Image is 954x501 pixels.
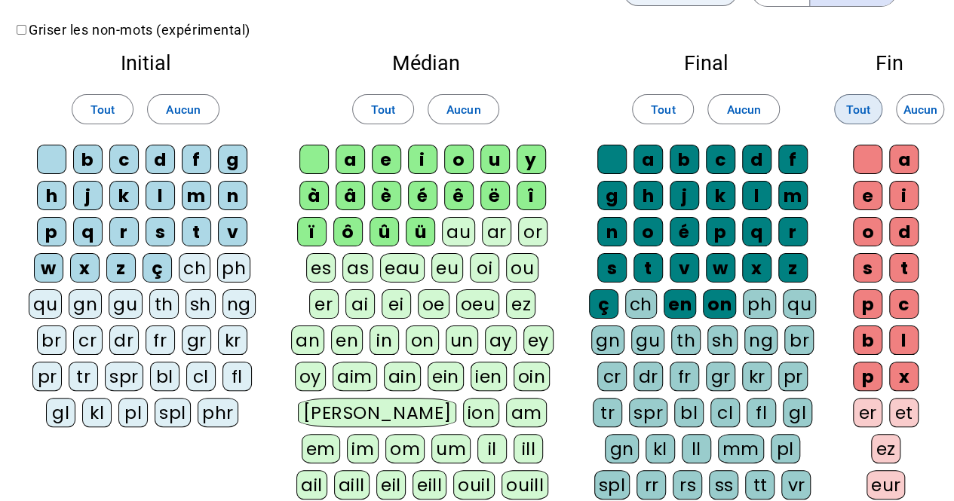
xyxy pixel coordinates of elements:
[218,217,247,246] div: v
[706,145,735,174] div: c
[889,145,919,174] div: a
[523,325,554,355] div: ey
[431,434,471,463] div: um
[710,398,740,427] div: cl
[706,253,735,283] div: w
[778,253,808,283] div: z
[90,99,115,120] span: Tout
[682,434,711,463] div: ll
[109,145,139,174] div: c
[633,253,663,283] div: t
[747,398,776,427] div: fl
[150,362,179,391] div: bl
[222,362,252,391] div: fl
[73,181,103,210] div: j
[147,94,219,124] button: Aucun
[480,145,510,174] div: u
[336,145,365,174] div: a
[744,325,778,355] div: ng
[186,289,216,319] div: sh
[670,145,699,174] div: b
[471,362,507,391] div: ien
[73,217,103,246] div: q
[853,253,882,283] div: s
[597,362,627,391] div: cr
[889,289,919,319] div: c
[218,325,247,355] div: kr
[371,99,395,120] span: Tout
[37,217,66,246] div: p
[218,145,247,174] div: g
[742,253,771,283] div: x
[444,181,474,210] div: ê
[742,145,771,174] div: d
[670,362,699,391] div: fr
[651,99,675,120] span: Tout
[182,217,211,246] div: t
[896,94,944,124] button: Aucun
[106,253,136,283] div: z
[297,217,327,246] div: ï
[218,181,247,210] div: n
[637,470,666,499] div: rr
[853,325,882,355] div: b
[707,325,738,355] div: sh
[302,434,340,463] div: em
[69,289,102,319] div: gn
[186,362,216,391] div: cl
[384,362,422,391] div: ain
[32,362,62,391] div: pr
[853,217,882,246] div: o
[453,470,495,499] div: ouil
[853,398,882,427] div: er
[428,362,464,391] div: ein
[664,289,696,319] div: en
[781,470,811,499] div: vr
[299,181,329,210] div: à
[37,325,66,355] div: br
[633,217,663,246] div: o
[291,53,560,74] h2: Médian
[442,217,475,246] div: au
[593,398,622,427] div: tr
[333,362,377,391] div: aim
[594,470,630,499] div: spl
[518,217,548,246] div: or
[633,181,663,210] div: h
[408,181,437,210] div: é
[889,362,919,391] div: x
[742,181,771,210] div: l
[671,325,701,355] div: th
[295,362,326,391] div: oy
[889,217,919,246] div: d
[413,470,446,499] div: eill
[903,99,937,120] span: Aucun
[334,470,370,499] div: aill
[109,181,139,210] div: k
[853,362,882,391] div: p
[502,470,548,499] div: ouill
[109,217,139,246] div: r
[718,434,764,463] div: mm
[34,253,63,283] div: w
[370,325,399,355] div: in
[182,145,211,174] div: f
[706,362,735,391] div: gr
[69,362,98,391] div: tr
[889,181,919,210] div: i
[851,53,927,74] h2: Fin
[382,289,411,319] div: ei
[463,398,500,427] div: ion
[372,181,401,210] div: è
[380,253,425,283] div: eau
[633,145,663,174] div: a
[470,253,499,283] div: oi
[70,253,100,283] div: x
[446,99,481,120] span: Aucun
[352,94,414,124] button: Tout
[182,325,211,355] div: gr
[591,325,624,355] div: gn
[298,398,456,427] div: [PERSON_NAME]
[29,289,62,319] div: qu
[589,289,618,319] div: ç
